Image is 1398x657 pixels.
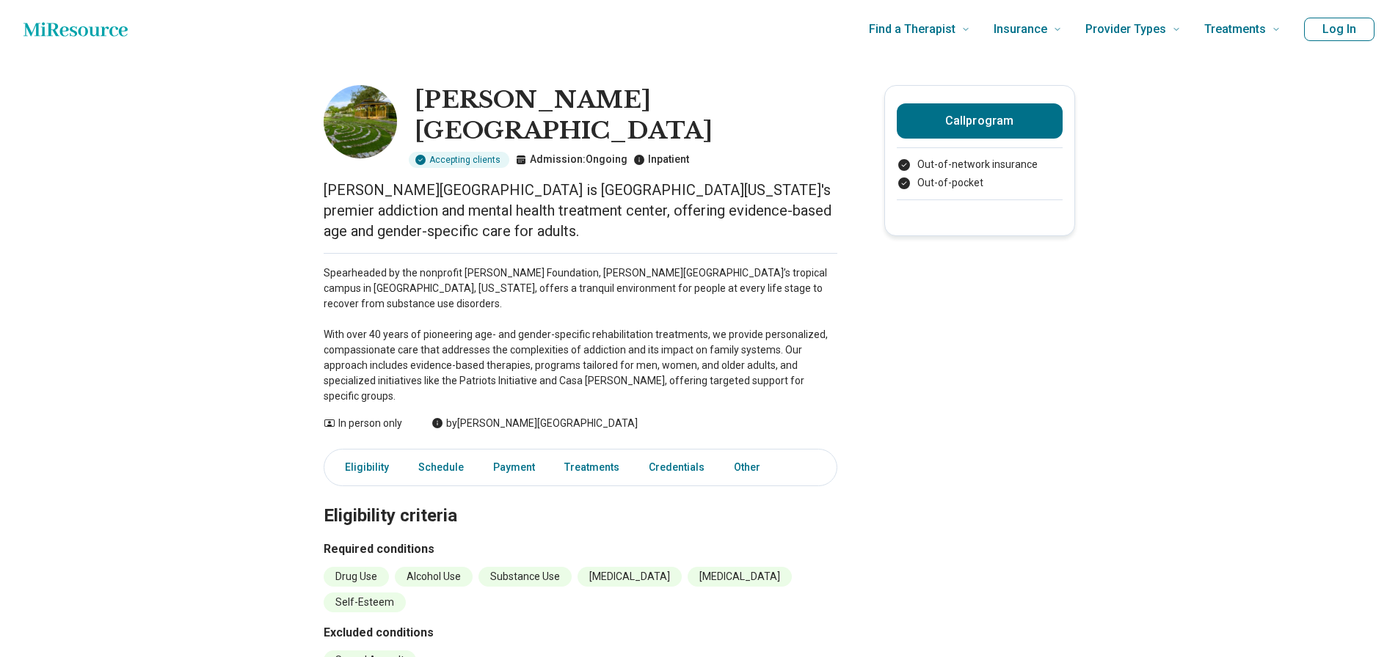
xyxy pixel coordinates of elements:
li: [MEDICAL_DATA] [688,567,792,587]
p: [PERSON_NAME][GEOGRAPHIC_DATA] is [GEOGRAPHIC_DATA][US_STATE]'s premier addiction and mental heal... [324,180,837,241]
p: Spearheaded by the nonprofit [PERSON_NAME] Foundation, [PERSON_NAME][GEOGRAPHIC_DATA]’s tropical ... [324,265,837,404]
a: Treatments [556,452,628,482]
span: Treatments [1204,19,1266,40]
h2: Eligibility criteria [324,469,837,529]
li: Drug Use [324,567,389,587]
h1: [PERSON_NAME][GEOGRAPHIC_DATA] [415,85,837,146]
div: by [PERSON_NAME][GEOGRAPHIC_DATA] [432,416,638,431]
span: Find a Therapist [869,19,955,40]
li: Alcohol Use [395,567,473,587]
p: Admission: Ongoing [515,152,627,167]
h3: Required conditions [324,540,837,558]
div: Accepting clients [409,152,509,168]
a: Payment [484,452,544,482]
p: Inpatient [633,152,689,167]
button: Callprogram [897,103,1063,139]
button: Log In [1304,18,1375,41]
li: Out-of-network insurance [897,157,1063,172]
span: Insurance [994,19,1047,40]
li: Self-Esteem [324,592,406,612]
li: Substance Use [478,567,572,587]
span: Provider Types [1085,19,1166,40]
div: In person only [324,416,402,431]
a: Credentials [640,452,713,482]
ul: Payment options [897,157,1063,191]
li: Out-of-pocket [897,175,1063,191]
a: Home page [23,15,128,44]
h3: Excluded conditions [324,624,837,642]
a: Other [725,452,778,482]
li: [MEDICAL_DATA] [578,567,682,587]
a: Eligibility [327,452,398,482]
a: Schedule [409,452,473,482]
